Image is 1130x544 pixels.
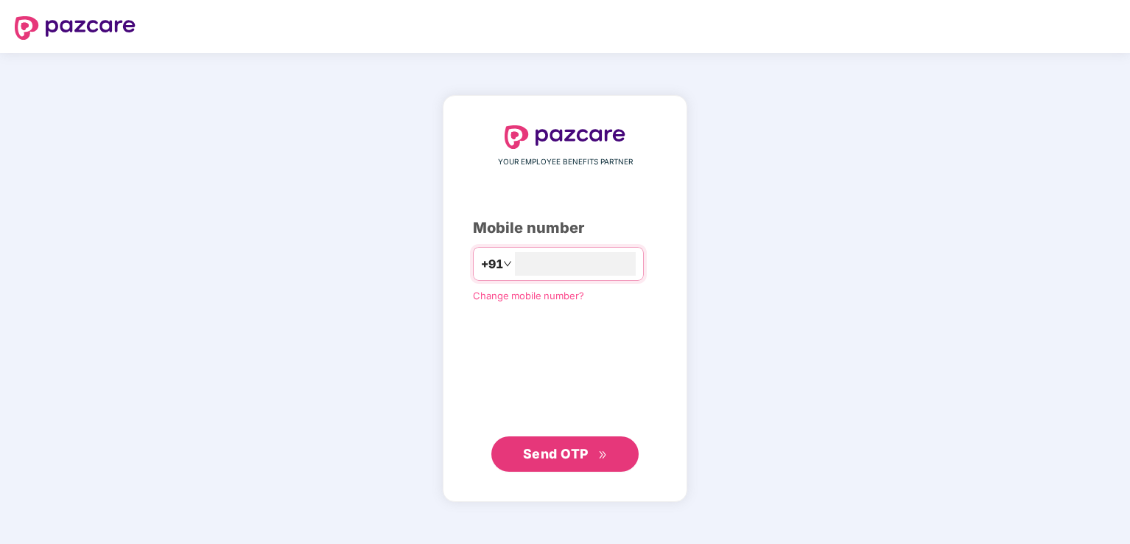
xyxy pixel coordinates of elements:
[15,16,136,40] img: logo
[498,156,633,168] span: YOUR EMPLOYEE BENEFITS PARTNER
[598,450,608,460] span: double-right
[505,125,625,149] img: logo
[523,446,589,461] span: Send OTP
[481,255,503,273] span: +91
[473,217,657,240] div: Mobile number
[473,290,584,301] a: Change mobile number?
[491,436,639,472] button: Send OTPdouble-right
[503,259,512,268] span: down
